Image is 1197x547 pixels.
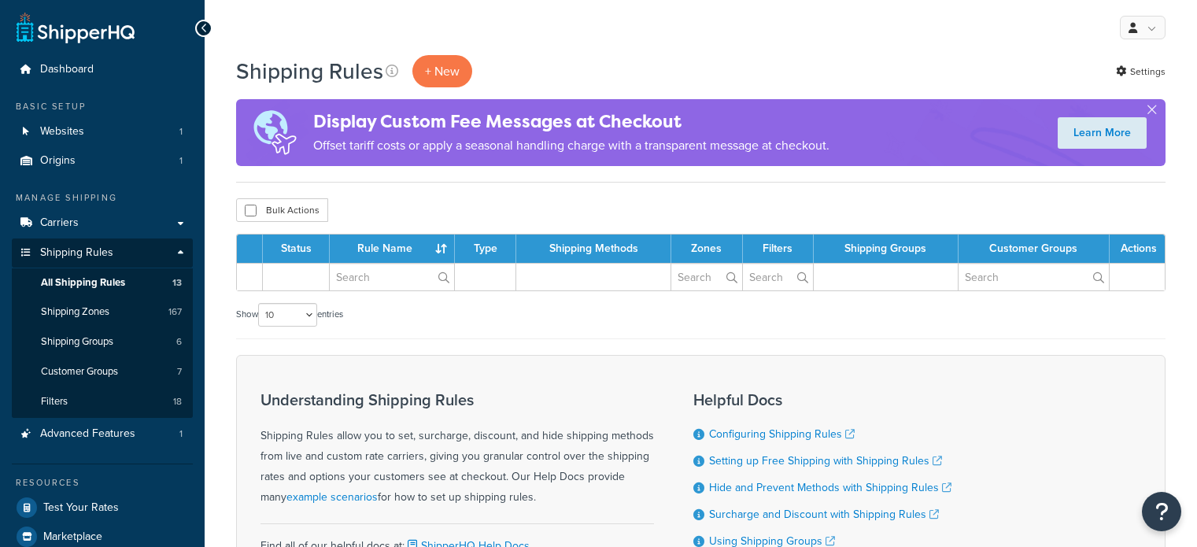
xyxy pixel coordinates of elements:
[709,426,855,442] a: Configuring Shipping Rules
[236,99,313,166] img: duties-banner-06bc72dcb5fe05cb3f9472aba00be2ae8eb53ab6f0d8bb03d382ba314ac3c341.png
[1116,61,1166,83] a: Settings
[12,238,193,268] a: Shipping Rules
[12,55,193,84] a: Dashboard
[236,303,343,327] label: Show entries
[176,335,182,349] span: 6
[12,419,193,449] li: Advanced Features
[12,387,193,416] li: Filters
[671,235,742,263] th: Zones
[412,55,472,87] p: + New
[41,395,68,408] span: Filters
[12,493,193,522] a: Test Your Rates
[40,63,94,76] span: Dashboard
[40,125,84,139] span: Websites
[709,506,939,523] a: Surcharge and Discount with Shipping Rules
[258,303,317,327] select: Showentries
[12,100,193,113] div: Basic Setup
[743,235,814,263] th: Filters
[41,305,109,319] span: Shipping Zones
[330,264,454,290] input: Search
[12,146,193,176] li: Origins
[40,154,76,168] span: Origins
[236,198,328,222] button: Bulk Actions
[40,246,113,260] span: Shipping Rules
[168,305,182,319] span: 167
[263,235,330,263] th: Status
[12,327,193,357] a: Shipping Groups 6
[173,395,182,408] span: 18
[12,268,193,298] li: All Shipping Rules
[286,489,378,505] a: example scenarios
[179,125,183,139] span: 1
[12,209,193,238] a: Carriers
[12,298,193,327] a: Shipping Zones 167
[43,530,102,544] span: Marketplace
[709,479,951,496] a: Hide and Prevent Methods with Shipping Rules
[17,12,135,43] a: ShipperHQ Home
[709,453,942,469] a: Setting up Free Shipping with Shipping Rules
[12,146,193,176] a: Origins 1
[12,238,193,418] li: Shipping Rules
[12,268,193,298] a: All Shipping Rules 13
[177,365,182,379] span: 7
[693,391,951,408] h3: Helpful Docs
[43,501,119,515] span: Test Your Rates
[260,391,654,508] div: Shipping Rules allow you to set, surcharge, discount, and hide shipping methods from live and cus...
[959,264,1109,290] input: Search
[41,335,113,349] span: Shipping Groups
[814,235,959,263] th: Shipping Groups
[12,298,193,327] li: Shipping Zones
[313,135,829,157] p: Offset tariff costs or apply a seasonal handling charge with a transparent message at checkout.
[671,264,741,290] input: Search
[179,427,183,441] span: 1
[1142,492,1181,531] button: Open Resource Center
[41,365,118,379] span: Customer Groups
[12,476,193,490] div: Resources
[41,276,125,290] span: All Shipping Rules
[330,235,455,263] th: Rule Name
[12,387,193,416] a: Filters 18
[12,117,193,146] a: Websites 1
[1058,117,1147,149] a: Learn More
[260,391,654,408] h3: Understanding Shipping Rules
[1110,235,1165,263] th: Actions
[12,357,193,386] li: Customer Groups
[172,276,182,290] span: 13
[12,357,193,386] a: Customer Groups 7
[516,235,671,263] th: Shipping Methods
[959,235,1110,263] th: Customer Groups
[12,191,193,205] div: Manage Shipping
[313,109,829,135] h4: Display Custom Fee Messages at Checkout
[12,327,193,357] li: Shipping Groups
[455,235,516,263] th: Type
[40,427,135,441] span: Advanced Features
[40,216,79,230] span: Carriers
[179,154,183,168] span: 1
[12,419,193,449] a: Advanced Features 1
[743,264,813,290] input: Search
[236,56,383,87] h1: Shipping Rules
[12,117,193,146] li: Websites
